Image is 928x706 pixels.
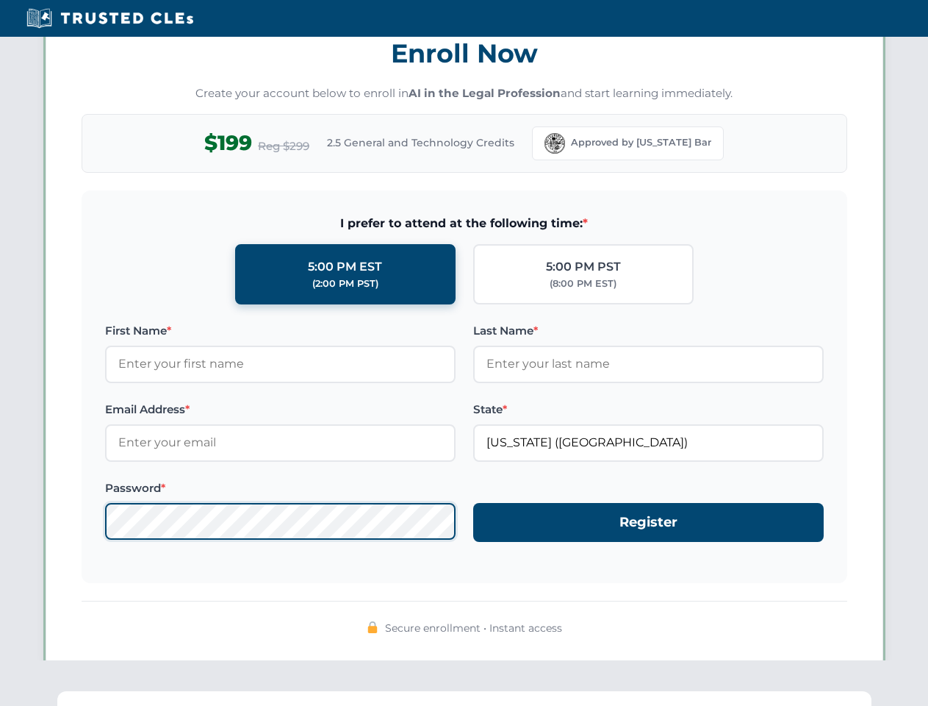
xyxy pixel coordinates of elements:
[409,86,561,100] strong: AI in the Legal Profession
[308,257,382,277] div: 5:00 PM EST
[105,401,456,418] label: Email Address
[473,322,824,340] label: Last Name
[473,424,824,461] input: Florida (FL)
[327,135,514,151] span: 2.5 General and Technology Credits
[550,277,616,291] div: (8:00 PM EST)
[385,620,562,636] span: Secure enrollment • Instant access
[82,30,847,76] h3: Enroll Now
[258,138,309,155] span: Reg $299
[473,401,824,418] label: State
[312,277,378,291] div: (2:00 PM PST)
[105,322,456,340] label: First Name
[22,7,198,29] img: Trusted CLEs
[473,346,824,382] input: Enter your last name
[82,85,847,102] p: Create your account below to enroll in and start learning immediately.
[105,479,456,497] label: Password
[204,126,252,160] span: $199
[544,133,565,154] img: Florida Bar
[105,424,456,461] input: Enter your email
[473,503,824,542] button: Register
[105,346,456,382] input: Enter your first name
[571,135,711,150] span: Approved by [US_STATE] Bar
[105,214,824,233] span: I prefer to attend at the following time:
[546,257,621,277] div: 5:00 PM PST
[367,621,378,633] img: 🔒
